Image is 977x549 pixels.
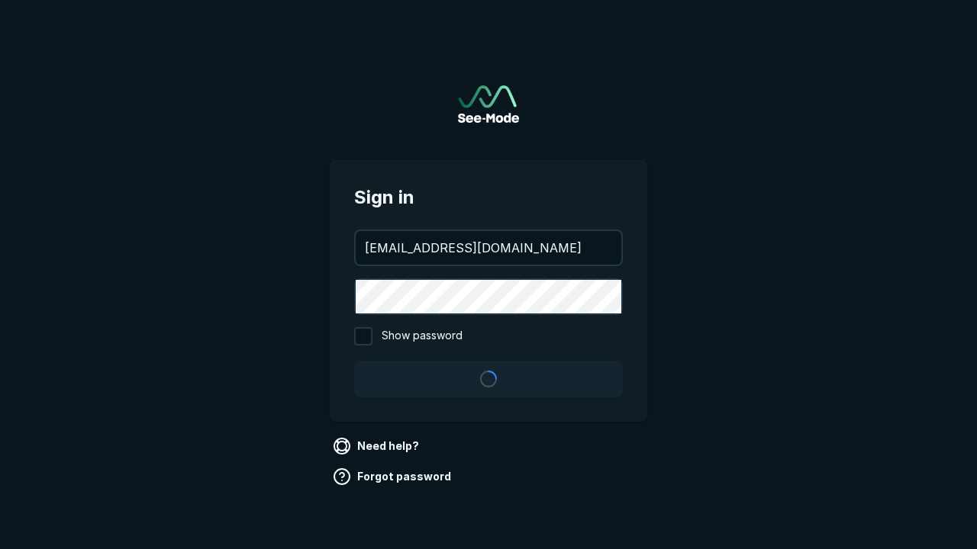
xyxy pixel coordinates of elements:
a: Go to sign in [458,85,519,123]
span: Show password [382,327,463,345]
a: Need help? [330,434,425,458]
input: your@email.com [356,231,621,265]
a: Forgot password [330,464,457,489]
img: See-Mode Logo [458,85,519,123]
span: Sign in [354,184,623,211]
